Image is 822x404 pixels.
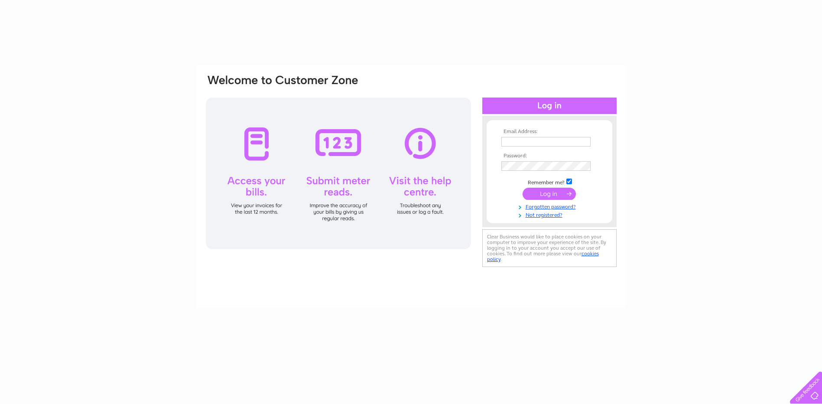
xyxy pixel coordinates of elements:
[482,229,617,267] div: Clear Business would like to place cookies on your computer to improve your experience of the sit...
[499,129,600,135] th: Email Address:
[523,188,576,200] input: Submit
[499,177,600,186] td: Remember me?
[501,210,600,218] a: Not registered?
[487,251,599,262] a: cookies policy
[499,153,600,159] th: Password:
[501,202,600,210] a: Forgotten password?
